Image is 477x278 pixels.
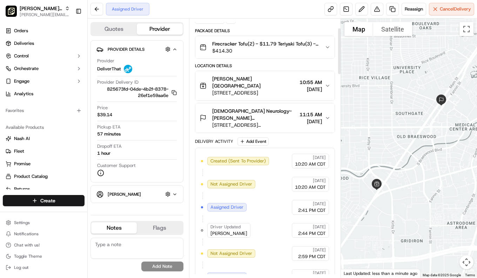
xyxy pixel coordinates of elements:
[97,124,121,130] span: Pickup ETA
[14,253,42,259] span: Toggle Theme
[195,71,335,100] button: [PERSON_NAME][GEOGRAPHIC_DATA][STREET_ADDRESS]10:55 AM[DATE]
[313,201,326,207] span: [DATE]
[7,28,128,39] p: Welcome 👋
[212,40,319,47] span: Firecracker Tofu(2) - $11.79 Teriyaki Tofu(3) - $11.79 Sesame Tofu(2) - $11.79 Orange Chicken(5) ...
[3,171,85,182] button: Product Catalog
[3,263,85,272] button: Log out
[3,251,85,261] button: Toggle Theme
[14,242,40,248] span: Chat with us!
[20,12,70,18] button: [PERSON_NAME][EMAIL_ADDRESS][PERSON_NAME][DOMAIN_NAME]
[91,222,137,234] button: Notes
[212,121,297,128] span: [STREET_ADDRESS][PERSON_NAME]
[440,6,471,12] span: Cancel Delivery
[459,22,473,36] button: Toggle fullscreen view
[91,23,137,35] button: Quotes
[373,22,412,36] button: Show satellite imagery
[6,186,82,192] a: Returns
[298,207,326,214] span: 2:41 PM CDT
[3,76,85,87] button: Engage
[108,47,145,52] span: Provider Details
[137,222,182,234] button: Flags
[195,63,335,69] div: Location Details
[59,102,65,108] div: 💻
[3,38,85,49] a: Deliveries
[3,25,85,36] a: Orders
[341,269,421,278] div: Last Updated: less than a minute ago
[298,230,326,237] span: 2:44 PM CDT
[343,269,366,278] a: Open this area in Google Maps (opens a new window)
[14,65,39,72] span: Orchestrate
[3,105,85,116] div: Favorites
[3,158,85,169] button: Promise
[402,3,426,15] button: Reassign
[300,111,322,118] span: 11:15 AM
[137,23,182,35] button: Provider
[210,181,252,187] span: Not Assigned Driver
[212,107,297,121] span: [DEMOGRAPHIC_DATA] Neurology- [PERSON_NAME][GEOGRAPHIC_DATA] 7th floor conference room [PERSON_NAME]
[313,178,326,183] span: [DATE]
[97,162,136,169] span: Customer Support
[300,86,322,93] span: [DATE]
[97,86,177,99] button: 825673fd-04de-4b2f-8378-26ef1e59aa6e
[40,197,55,204] span: Create
[14,231,39,237] span: Notifications
[6,161,82,167] a: Promise
[195,36,335,58] button: Firecracker Tofu(2) - $11.79 Teriyaki Tofu(3) - $11.79 Sesame Tofu(2) - $11.79 Orange Chicken(5) ...
[344,22,373,36] button: Show street map
[97,131,121,137] div: 57 minutes
[465,273,475,277] a: Terms (opens in new tab)
[3,133,85,144] button: Nash AI
[49,118,85,124] a: Powered byPylon
[210,204,243,210] span: Assigned Driver
[237,137,269,146] button: Add Event
[6,148,82,154] a: Fleet
[3,229,85,239] button: Notifications
[3,63,85,74] button: Orchestrate
[298,253,326,260] span: 2:59 PM CDT
[210,158,266,164] span: Created (Sent To Provider)
[313,224,326,230] span: [DATE]
[14,91,33,97] span: Analytics
[6,135,82,142] a: Nash AI
[3,218,85,228] button: Settings
[14,28,28,34] span: Orders
[3,240,85,250] button: Chat with us!
[97,66,121,72] span: DeliverThat
[97,58,114,64] span: Provider
[119,69,128,77] button: Start new chat
[300,79,322,86] span: 10:55 AM
[56,99,115,111] a: 💻API Documentation
[14,220,30,225] span: Settings
[3,146,85,157] button: Fleet
[18,45,126,53] input: Got a question? Start typing here...
[66,102,113,109] span: API Documentation
[14,173,48,180] span: Product Catalog
[7,67,20,79] img: 1736555255976-a54dd68f-1ca7-489b-9aae-adbdc363a1c4
[3,195,85,206] button: Create
[14,78,29,84] span: Engage
[14,161,31,167] span: Promise
[7,7,21,21] img: Nash
[14,102,54,109] span: Knowledge Base
[24,74,89,79] div: We're available if you need us!
[108,192,141,197] span: [PERSON_NAME]
[300,118,322,125] span: [DATE]
[405,6,423,12] span: Reassign
[210,224,241,230] span: Driver Updated
[313,155,326,160] span: [DATE]
[429,3,474,15] button: CancelDelivery
[20,5,62,12] button: [PERSON_NAME] Parent Org
[195,103,335,133] button: [DEMOGRAPHIC_DATA] Neurology- [PERSON_NAME][GEOGRAPHIC_DATA] 7th floor conference room [PERSON_NA...
[210,250,252,257] span: Not Assigned Driver
[96,188,177,200] button: [PERSON_NAME]
[295,161,326,167] span: 10:20 AM CDT
[3,88,85,99] a: Analytics
[313,270,326,276] span: [DATE]
[3,50,85,62] button: Control
[343,269,366,278] img: Google
[14,40,34,47] span: Deliveries
[24,67,115,74] div: Start new chat
[423,273,461,277] span: Map data ©2025 Google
